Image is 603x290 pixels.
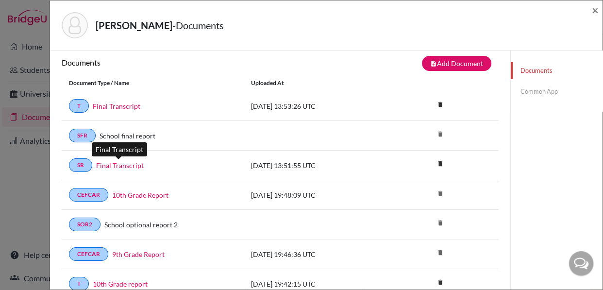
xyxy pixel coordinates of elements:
[62,79,244,87] div: Document Type / Name
[511,83,603,100] a: Common App
[69,188,108,202] a: CEFCAR
[244,101,389,111] div: [DATE] 13:53:26 UTC
[592,3,599,17] span: ×
[433,99,448,112] a: delete
[69,247,108,261] a: CEFCAR
[433,245,448,260] i: delete
[244,79,389,87] div: Uploaded at
[96,160,144,171] a: Final Transcript
[92,142,147,156] div: Final Transcript
[93,279,148,289] a: 10th Grade report
[100,131,155,141] a: School final report
[172,19,224,31] span: - Documents
[112,190,168,200] a: 10th Grade Report
[433,276,448,290] a: delete
[422,56,491,71] button: note_addAdd Document
[433,97,448,112] i: delete
[244,249,389,259] div: [DATE] 19:46:36 UTC
[69,129,96,142] a: SFR
[112,249,165,259] a: 9th Grade Report
[592,4,599,16] button: Close
[69,99,89,113] a: T
[430,60,437,67] i: note_add
[244,279,389,289] div: [DATE] 19:42:15 UTC
[433,275,448,290] i: delete
[433,216,448,230] i: delete
[433,156,448,171] i: delete
[69,218,100,231] a: SOR2
[433,186,448,201] i: delete
[93,101,140,111] a: Final Transcript
[433,158,448,171] a: delete
[96,19,172,31] strong: [PERSON_NAME]
[244,190,389,200] div: [DATE] 19:48:09 UTC
[433,127,448,141] i: delete
[104,220,178,230] a: School optional report 2
[244,160,389,171] div: [DATE] 13:51:55 UTC
[22,7,42,16] span: Help
[69,158,92,172] a: SR
[511,62,603,79] a: Documents
[62,58,280,67] h6: Documents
